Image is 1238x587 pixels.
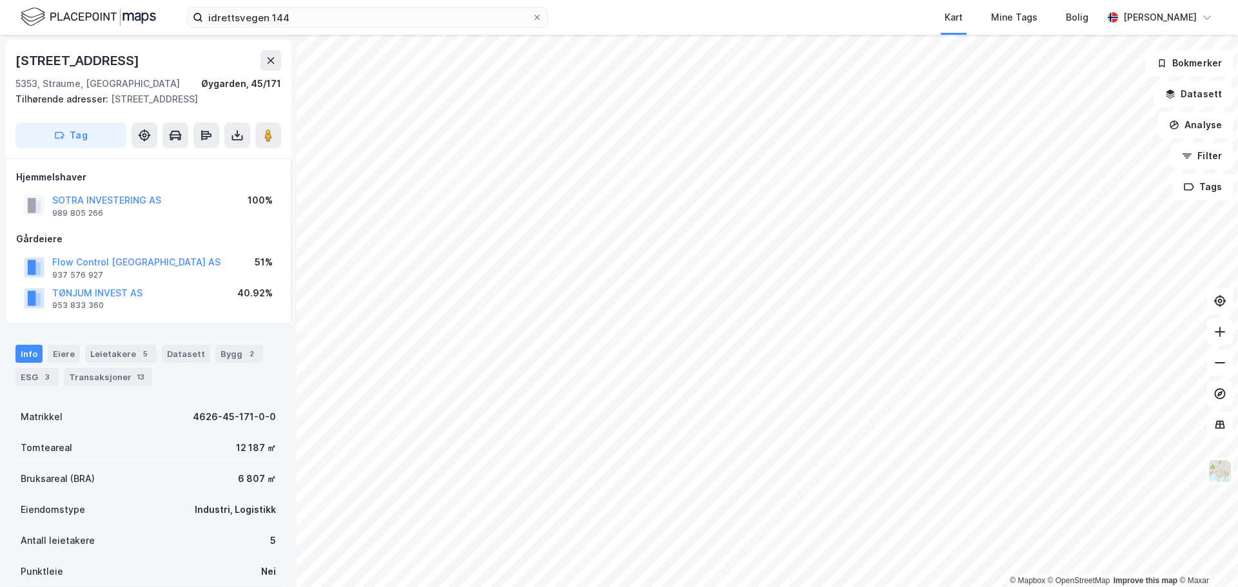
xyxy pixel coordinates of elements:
button: Tag [15,122,126,148]
div: Bolig [1066,10,1088,25]
div: [STREET_ADDRESS] [15,91,271,107]
img: Z [1208,459,1232,483]
div: Punktleie [21,564,63,579]
div: Hjemmelshaver [16,169,280,185]
div: 51% [255,255,273,270]
span: Tilhørende adresser: [15,93,111,104]
div: Eiere [48,345,80,363]
div: Info [15,345,43,363]
button: Tags [1173,174,1233,200]
div: Kontrollprogram for chat [1174,525,1238,587]
a: Improve this map [1114,576,1177,585]
div: Antall leietakere [21,533,95,548]
button: Filter [1171,143,1233,169]
div: 100% [248,193,273,208]
div: 5 [139,347,152,360]
div: Tomteareal [21,440,72,456]
div: ESG [15,368,59,386]
div: Bruksareal (BRA) [21,471,95,486]
div: [STREET_ADDRESS] [15,50,142,71]
div: 2 [245,347,258,360]
div: 5353, Straume, [GEOGRAPHIC_DATA] [15,76,180,91]
div: 989 805 266 [52,208,103,218]
div: Eiendomstype [21,502,85,517]
a: Mapbox [1010,576,1045,585]
div: [PERSON_NAME] [1123,10,1197,25]
div: Leietakere [85,345,157,363]
div: 40.92% [237,285,273,301]
div: Gårdeiere [16,231,280,247]
div: Matrikkel [21,409,63,425]
div: 4626-45-171-0-0 [193,409,276,425]
input: Søk på adresse, matrikkel, gårdeiere, leietakere eller personer [203,8,532,27]
div: 937 576 927 [52,270,103,280]
div: Industri, Logistikk [195,502,276,517]
button: Analyse [1158,112,1233,138]
button: Bokmerker [1146,50,1233,76]
div: 6 807 ㎡ [238,471,276,486]
div: 5 [270,533,276,548]
div: Kart [945,10,963,25]
div: Datasett [162,345,210,363]
button: Datasett [1154,81,1233,107]
div: Øygarden, 45/171 [201,76,281,91]
div: Mine Tags [991,10,1037,25]
div: 13 [134,370,147,383]
a: OpenStreetMap [1048,576,1110,585]
img: logo.f888ab2527a4732fd821a326f86c7f29.svg [21,6,156,28]
div: 953 833 360 [52,300,104,311]
div: Transaksjoner [64,368,152,386]
iframe: Chat Widget [1174,525,1238,587]
div: 3 [41,370,54,383]
div: Bygg [215,345,263,363]
div: Nei [261,564,276,579]
div: 12 187 ㎡ [236,440,276,456]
